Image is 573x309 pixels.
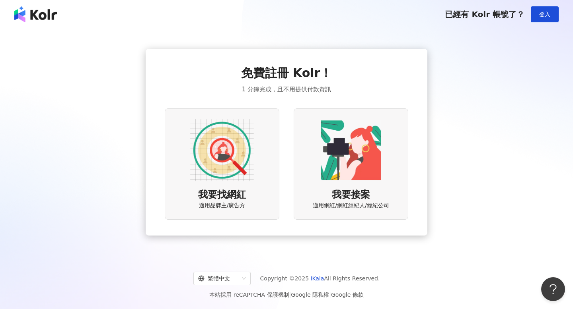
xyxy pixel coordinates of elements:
a: iKala [311,275,324,282]
span: 適用品牌主/廣告方 [199,202,246,210]
span: 本站採用 reCAPTCHA 保護機制 [209,290,363,299]
a: Google 條款 [331,292,364,298]
span: Copyright © 2025 All Rights Reserved. [260,274,380,283]
span: 我要找網紅 [198,188,246,202]
span: 免費註冊 Kolr！ [241,65,332,81]
span: 登入 [539,11,550,17]
img: logo [14,6,57,22]
button: 登入 [531,6,559,22]
span: 1 分鐘完成，且不用提供付款資訊 [242,85,331,94]
div: 繁體中文 [198,272,239,285]
a: Google 隱私權 [291,292,329,298]
img: AD identity option [190,118,254,182]
img: KOL identity option [319,118,383,182]
span: | [289,292,291,298]
span: 適用網紅/網紅經紀人/經紀公司 [313,202,389,210]
span: 我要接案 [332,188,370,202]
iframe: Help Scout Beacon - Open [541,277,565,301]
span: 已經有 Kolr 帳號了？ [445,10,524,19]
span: | [329,292,331,298]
